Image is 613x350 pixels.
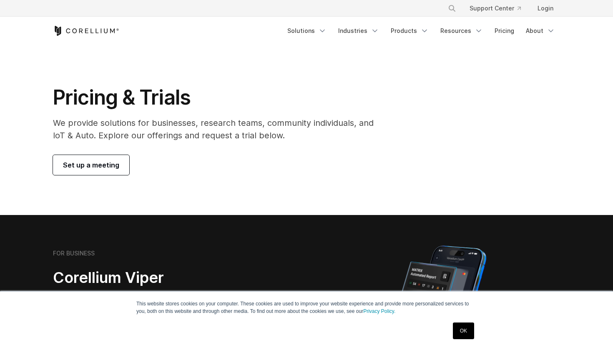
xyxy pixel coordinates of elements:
[136,300,477,315] p: This website stores cookies on your computer. These cookies are used to improve your website expe...
[490,23,519,38] a: Pricing
[53,117,385,142] p: We provide solutions for businesses, research teams, community individuals, and IoT & Auto. Explo...
[438,1,560,16] div: Navigation Menu
[282,23,332,38] a: Solutions
[53,85,385,110] h1: Pricing & Trials
[531,1,560,16] a: Login
[435,23,488,38] a: Resources
[63,160,119,170] span: Set up a meeting
[445,1,460,16] button: Search
[333,23,384,38] a: Industries
[53,268,266,287] h2: Corellium Viper
[53,250,95,257] h6: FOR BUSINESS
[453,322,474,339] a: OK
[53,26,119,36] a: Corellium Home
[363,308,395,314] a: Privacy Policy.
[521,23,560,38] a: About
[463,1,528,16] a: Support Center
[282,23,560,38] div: Navigation Menu
[386,23,434,38] a: Products
[53,155,129,175] a: Set up a meeting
